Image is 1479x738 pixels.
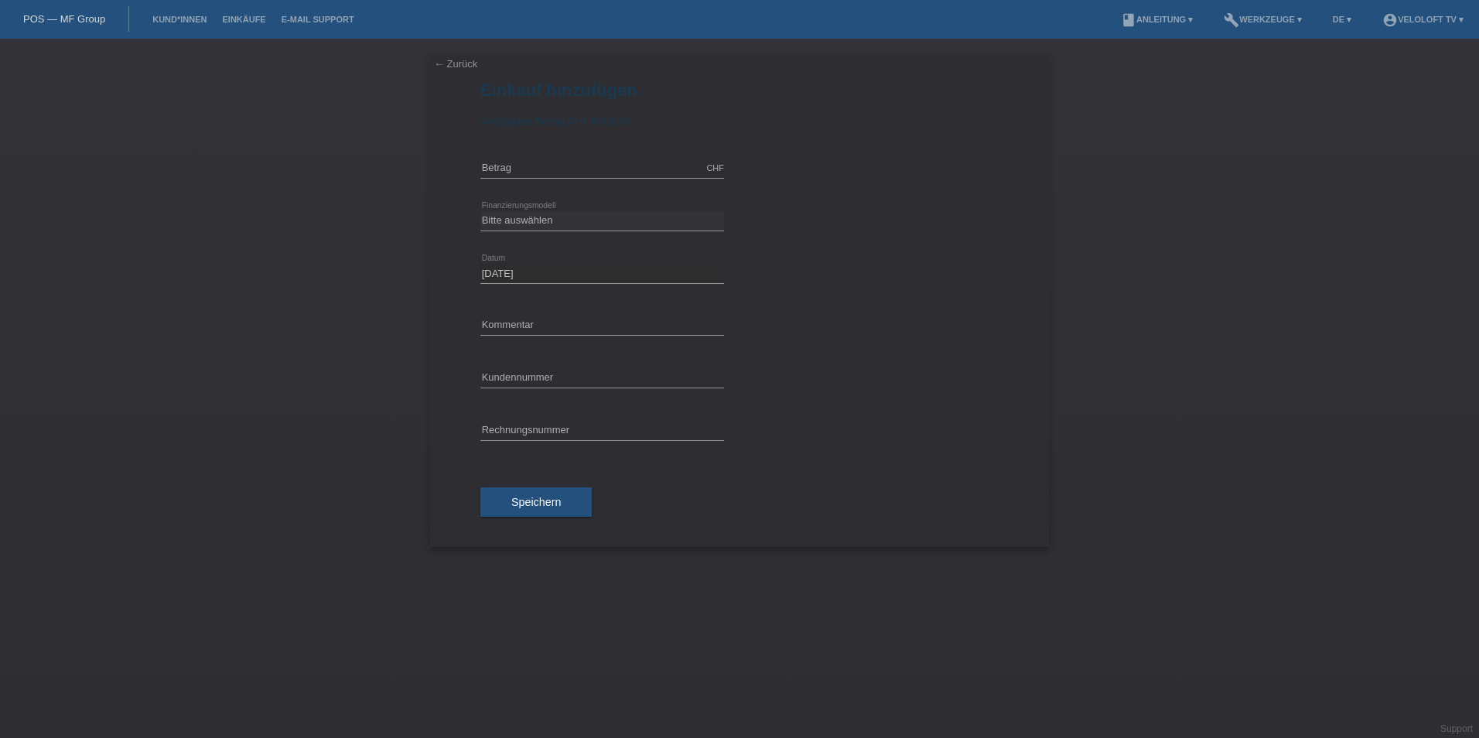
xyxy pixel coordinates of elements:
button: Speichern [480,487,592,517]
a: Kund*innen [145,15,214,24]
div: CHF [706,163,724,173]
a: account_circleVeloLoft TV ▾ [1375,15,1471,24]
a: ← Zurück [434,58,477,70]
span: CHF 6'500.00 [568,115,630,127]
a: bookAnleitung ▾ [1113,15,1201,24]
a: Support [1440,723,1473,734]
i: build [1224,12,1239,28]
a: Einkäufe [214,15,273,24]
a: DE ▾ [1325,15,1359,24]
a: buildWerkzeuge ▾ [1216,15,1310,24]
i: book [1121,12,1136,28]
span: Speichern [511,496,561,508]
div: Verfügbarer Betrag: [480,115,999,127]
i: account_circle [1382,12,1398,28]
h1: Einkauf hinzufügen [480,80,999,100]
a: POS — MF Group [23,13,105,25]
a: E-Mail Support [274,15,362,24]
